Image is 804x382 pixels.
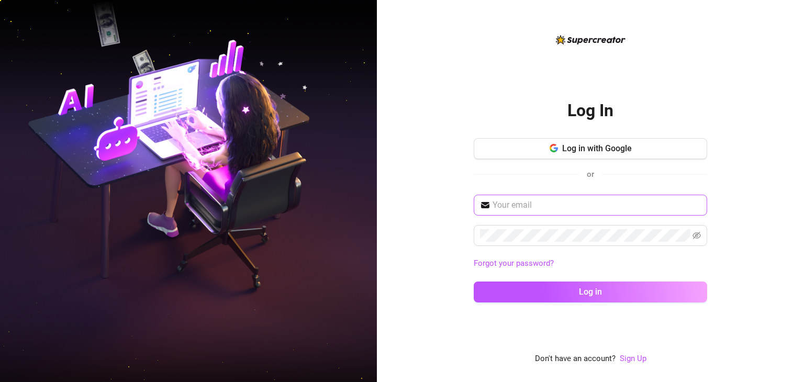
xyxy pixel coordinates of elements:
button: Log in [474,282,707,302]
span: Don't have an account? [535,353,616,365]
span: Log in with Google [562,143,632,153]
span: Log in [579,287,602,297]
span: or [587,170,594,179]
button: Log in with Google [474,138,707,159]
img: logo-BBDzfeDw.svg [556,35,626,44]
input: Your email [493,199,701,211]
a: Forgot your password? [474,259,554,268]
span: eye-invisible [693,231,701,240]
h2: Log In [567,100,613,121]
a: Sign Up [620,353,646,365]
a: Sign Up [620,354,646,363]
a: Forgot your password? [474,257,707,270]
